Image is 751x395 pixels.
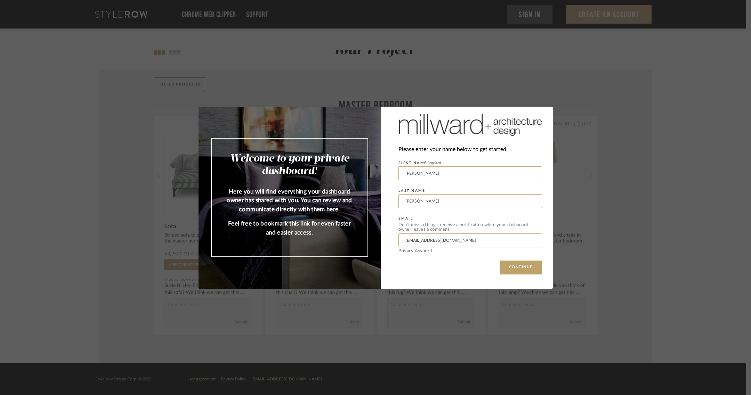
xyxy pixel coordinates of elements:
input: Enter Last Name [398,194,542,208]
p: Feel free to bookmark this link for even faster and easier access. [226,219,354,237]
h2: Welcome to your private dashboard! [226,153,354,178]
label: LAST NAME [398,189,426,193]
span: Required [427,161,441,165]
div: Don’t miss a thing - receive a notification when your dashboard owner leaves a comment. [398,223,542,232]
input: Enter First Name [398,166,542,180]
p: Here you will find everything your dashboard owner has shared with you. You can review and commun... [226,187,354,214]
label: EMAIL [398,216,413,221]
button: CONTINUE [500,261,542,274]
label: FIRST NAME [398,161,441,165]
div: Privacy Assured [398,249,542,253]
div: Please enter your name below to get started. [398,145,542,154]
input: Enter Email [398,233,542,247]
